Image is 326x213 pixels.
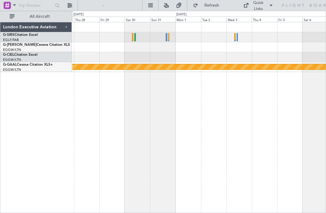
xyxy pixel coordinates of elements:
[3,63,53,67] a: G-GAALCessna Citation XLS+
[3,48,21,52] a: EGGW/LTN
[3,43,70,47] a: G-[PERSON_NAME]Cessna Citation XLS
[3,43,37,47] span: G-[PERSON_NAME]
[3,53,14,57] span: G-CIEL
[277,17,302,22] div: Fri 5
[3,53,37,57] a: G-CIELCitation Excel
[201,17,226,22] div: Tue 2
[226,17,252,22] div: Wed 3
[99,17,125,22] div: Fri 29
[3,67,21,72] a: EGGW/LTN
[252,17,277,22] div: Thu 4
[3,33,14,37] span: G-SIRS
[199,3,225,8] span: Refresh
[3,33,38,37] a: G-SIRSCitation Excel
[16,14,64,19] span: All Aircraft
[150,17,175,22] div: Sun 31
[176,12,187,17] div: [DATE]
[3,58,21,62] a: EGGW/LTN
[73,12,84,17] div: [DATE]
[175,17,201,22] div: Mon 1
[74,17,99,22] div: Thu 28
[7,12,66,21] button: All Aircraft
[240,1,276,10] button: Quick Links
[3,63,17,67] span: G-GAAL
[190,1,226,10] button: Refresh
[18,1,53,10] input: Trip Number
[3,38,19,42] a: EGLF/FAB
[125,17,150,22] div: Sat 30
